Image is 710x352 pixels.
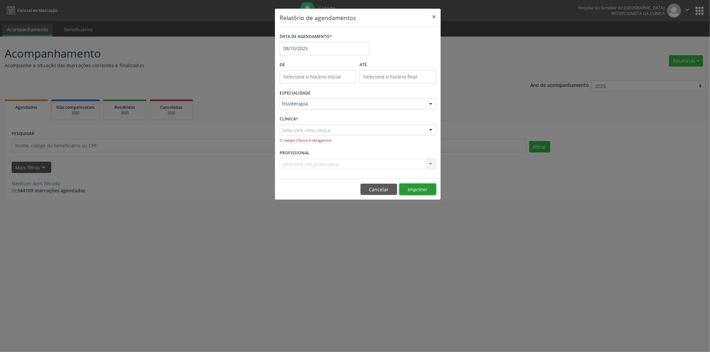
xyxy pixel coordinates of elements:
[280,88,311,98] label: ESPECIALIDADE
[282,100,422,107] span: Fisioterapia
[280,70,356,84] input: Selecione o horário inicial
[399,184,436,195] button: Imprimir
[280,114,298,124] label: CLÍNICA
[280,138,436,143] div: O campo Clínica é obrigatório
[427,9,441,25] button: Close
[280,32,332,42] label: DATA DE AGENDAMENTO
[280,13,356,22] h5: Relatório de agendamentos
[359,70,436,84] input: Selecione o horário final
[280,148,310,158] label: PROFISSIONAL
[280,60,356,70] label: De
[360,184,397,195] button: Cancelar
[280,42,369,55] input: Selecione uma data ou intervalo
[282,127,330,134] span: Selecione uma clínica
[359,60,436,70] label: ATÉ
